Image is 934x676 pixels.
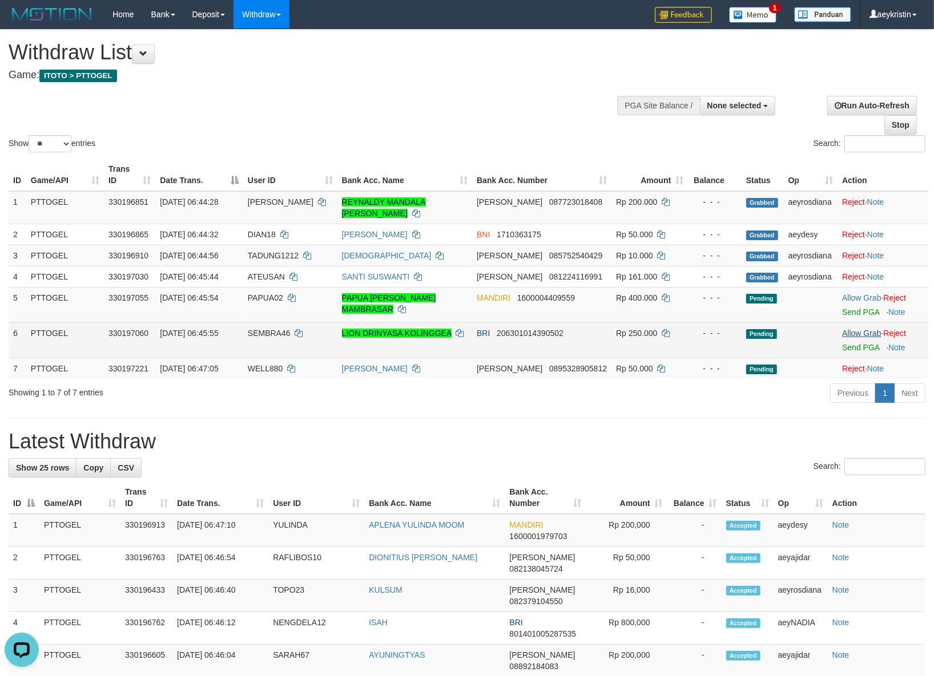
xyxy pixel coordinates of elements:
td: 4 [9,266,26,287]
a: Allow Grab [842,293,881,302]
div: - - - [693,229,737,240]
span: [DATE] 06:44:56 [160,251,218,260]
a: [PERSON_NAME] [342,230,408,239]
span: DIAN18 [248,230,276,239]
span: Rp 50.000 [616,364,653,373]
div: - - - [693,327,737,339]
span: Copy 206301014390502 to clipboard [497,329,563,338]
span: Copy 0895328905812 to clipboard [549,364,607,373]
td: 1 [9,514,39,547]
td: PTTOGEL [26,266,104,287]
span: 330196851 [108,197,148,207]
div: - - - [693,292,737,303]
td: Rp 50,000 [586,547,667,580]
td: · [838,245,928,266]
th: Action [838,159,928,191]
td: · [838,287,928,322]
td: 1 [9,191,26,224]
label: Search: [814,135,925,152]
span: TADUNG1212 [248,251,299,260]
th: Status [742,159,784,191]
span: 330196865 [108,230,148,239]
span: [PERSON_NAME] [477,197,542,207]
img: panduan.png [794,7,851,22]
td: aeyrosdiana [774,580,828,612]
a: Send PGA [842,343,879,352]
td: [DATE] 06:47:10 [172,514,268,547]
a: Reject [842,197,865,207]
span: Copy [83,463,103,472]
th: Status: activate to sort column ascending [722,481,774,514]
div: - - - [693,250,737,261]
span: 1 [769,3,781,13]
td: 7 [9,358,26,379]
td: PTTOGEL [26,245,104,266]
a: Note [888,343,905,352]
a: Previous [830,383,876,403]
span: MANDIRI [509,520,543,529]
div: - - - [693,196,737,208]
span: Rp 400.000 [616,293,657,302]
span: Rp 161.000 [616,272,657,281]
span: [PERSON_NAME] [509,650,575,659]
th: Action [828,481,925,514]
td: 3 [9,245,26,266]
th: ID: activate to sort column descending [9,481,39,514]
span: Copy 1710363175 to clipboard [497,230,541,239]
td: TOPO23 [268,580,364,612]
span: Pending [746,329,777,339]
span: [PERSON_NAME] [509,585,575,594]
select: Showentries [29,135,71,152]
span: Copy 082379104550 to clipboard [509,597,562,606]
th: Bank Acc. Number: activate to sort column ascending [505,481,586,514]
span: Pending [746,365,777,374]
span: [DATE] 06:45:44 [160,272,218,281]
td: · [838,358,928,379]
a: REYNALDY MANDALA [PERSON_NAME] [342,197,426,218]
th: Game/API: activate to sort column ascending [26,159,104,191]
a: Allow Grab [842,329,881,338]
td: 3 [9,580,39,612]
td: 2 [9,224,26,245]
th: User ID: activate to sort column ascending [268,481,364,514]
a: Send PGA [842,307,879,317]
span: ITOTO > PTTOGEL [39,70,117,82]
h1: Withdraw List [9,41,611,64]
th: Game/API: activate to sort column ascending [39,481,120,514]
h1: Latest Withdraw [9,430,925,453]
span: 330197221 [108,364,148,373]
span: BNI [477,230,490,239]
span: Copy 1600004409559 to clipboard [517,293,575,302]
span: Copy 082138045724 to clipboard [509,564,562,573]
td: aeyNADIA [774,612,828,645]
a: [DEMOGRAPHIC_DATA] [342,251,432,260]
td: aeydesy [774,514,828,547]
td: aeyrosdiana [784,191,838,224]
a: SANTI SUSWANTI [342,272,410,281]
img: MOTION_logo.png [9,6,95,23]
div: PGA Site Balance / [617,96,699,115]
a: Reject [884,329,907,338]
input: Search: [844,458,925,475]
h4: Game: [9,70,611,81]
a: Note [832,585,850,594]
a: Note [867,197,884,207]
td: 4 [9,612,39,645]
span: Grabbed [746,252,778,261]
a: Note [867,251,884,260]
a: Reject [842,251,865,260]
td: Rp 800,000 [586,612,667,645]
a: Copy [76,458,111,477]
a: Next [894,383,925,403]
span: 330197030 [108,272,148,281]
span: 330197055 [108,293,148,302]
a: PAPUA [PERSON_NAME] MAMBRASAR [342,293,436,314]
td: PTTOGEL [39,580,120,612]
a: Note [832,553,850,562]
div: Showing 1 to 7 of 7 entries [9,382,381,398]
td: PTTOGEL [26,322,104,358]
td: 330196762 [120,612,172,645]
td: Rp 16,000 [586,580,667,612]
td: - [667,612,722,645]
a: Reject [842,272,865,281]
